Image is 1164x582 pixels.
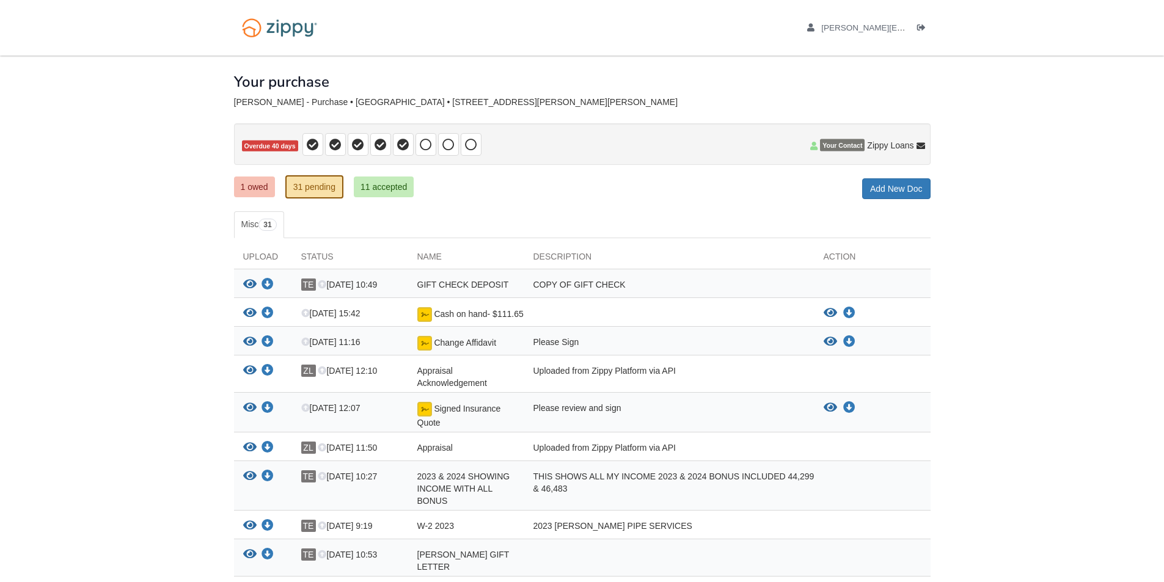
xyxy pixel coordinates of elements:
[301,520,316,532] span: TE
[234,211,284,238] a: Misc
[524,402,814,429] div: Please review and sign
[234,176,275,197] a: 1 owed
[867,139,913,151] span: Zippy Loans
[243,548,257,561] button: View MARLENE GIFT LETTER
[417,280,509,289] span: GIFT CHECK DEPOSIT
[301,337,361,347] span: [DATE] 11:16
[243,365,257,377] button: View Appraisal Acknowledgement
[524,470,814,507] div: THIS SHOWS ALL MY INCOME 2023 & 2024 BONUS INCLUDED 44,299 & 46,483
[318,550,377,559] span: [DATE] 10:53
[243,402,257,415] button: View Signed Insurance Quote
[434,309,523,319] span: Cash on hand- $111.65
[234,12,325,43] img: Logo
[417,550,510,572] span: [PERSON_NAME] GIFT LETTER
[417,521,454,531] span: W-2 2023
[258,219,276,231] span: 31
[821,23,1097,32] span: tammy.vestal@yahoo.com
[262,522,274,531] a: Download W-2 2023
[262,280,274,290] a: Download GIFT CHECK DEPOSIT
[243,278,257,291] button: View GIFT CHECK DEPOSIT
[824,336,837,348] button: View Change Affidavit
[301,470,316,482] span: TE
[524,442,814,457] div: Uploaded from Zippy Platform via API
[243,470,257,483] button: View 2023 & 2024 SHOWING INCOME WITH ALL BONUS
[408,250,524,269] div: Name
[301,442,316,454] span: ZL
[843,403,855,413] a: Download Signed Insurance Quote
[917,23,931,35] a: Log out
[234,74,329,90] h1: Your purchase
[318,280,377,289] span: [DATE] 10:49
[318,471,377,481] span: [DATE] 10:27
[262,309,274,319] a: Download Cash on hand- $111.65
[318,521,372,531] span: [DATE] 9:19
[820,139,865,151] span: Your Contact
[301,308,361,318] span: [DATE] 15:42
[301,365,316,377] span: ZL
[824,402,837,414] button: View Signed Insurance Quote
[243,336,257,349] button: View Change Affidavit
[301,548,316,561] span: TE
[417,336,432,351] img: Document fully signed
[524,520,814,536] div: 2023 [PERSON_NAME] PIPE SERVICES
[242,140,298,152] span: Overdue 40 days
[524,250,814,269] div: Description
[843,308,855,318] a: Download Cash on hand- $111.65
[234,250,292,269] div: Upload
[417,443,453,453] span: Appraisal
[524,336,814,352] div: Please Sign
[417,471,510,506] span: 2023 & 2024 SHOWING INCOME WITH ALL BONUS
[862,178,931,199] a: Add New Doc
[354,176,414,197] a: 11 accepted
[301,278,316,291] span: TE
[814,250,931,269] div: Action
[262,338,274,347] a: Download Change Affidavit
[262,472,274,482] a: Download 2023 & 2024 SHOWING INCOME WITH ALL BONUS
[285,175,343,198] a: 31 pending
[301,403,361,413] span: [DATE] 12:07
[417,404,501,427] span: Signed Insurance Quote
[807,23,1097,35] a: edit profile
[262,404,274,413] a: Download Signed Insurance Quote
[434,338,496,347] span: Change Affidavit
[292,250,408,269] div: Status
[417,402,432,416] img: Document fully signed
[417,307,432,322] img: Document fully signed
[262,366,274,376] a: Download Appraisal Acknowledgement
[843,337,855,347] a: Download Change Affidavit
[262,550,274,560] a: Download MARLENE GIFT LETTER
[243,520,257,533] button: View W-2 2023
[243,307,257,320] button: View Cash on hand- $111.65
[524,278,814,294] div: COPY OF GIFT CHECK
[824,307,837,319] button: View Cash on hand- $111.65
[524,365,814,389] div: Uploaded from Zippy Platform via API
[417,366,487,388] span: Appraisal Acknowledgement
[234,97,931,107] div: [PERSON_NAME] - Purchase • [GEOGRAPHIC_DATA] • [STREET_ADDRESS][PERSON_NAME][PERSON_NAME]
[318,443,377,453] span: [DATE] 11:50
[262,443,274,453] a: Download Appraisal
[243,442,257,454] button: View Appraisal
[318,366,377,376] span: [DATE] 12:10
